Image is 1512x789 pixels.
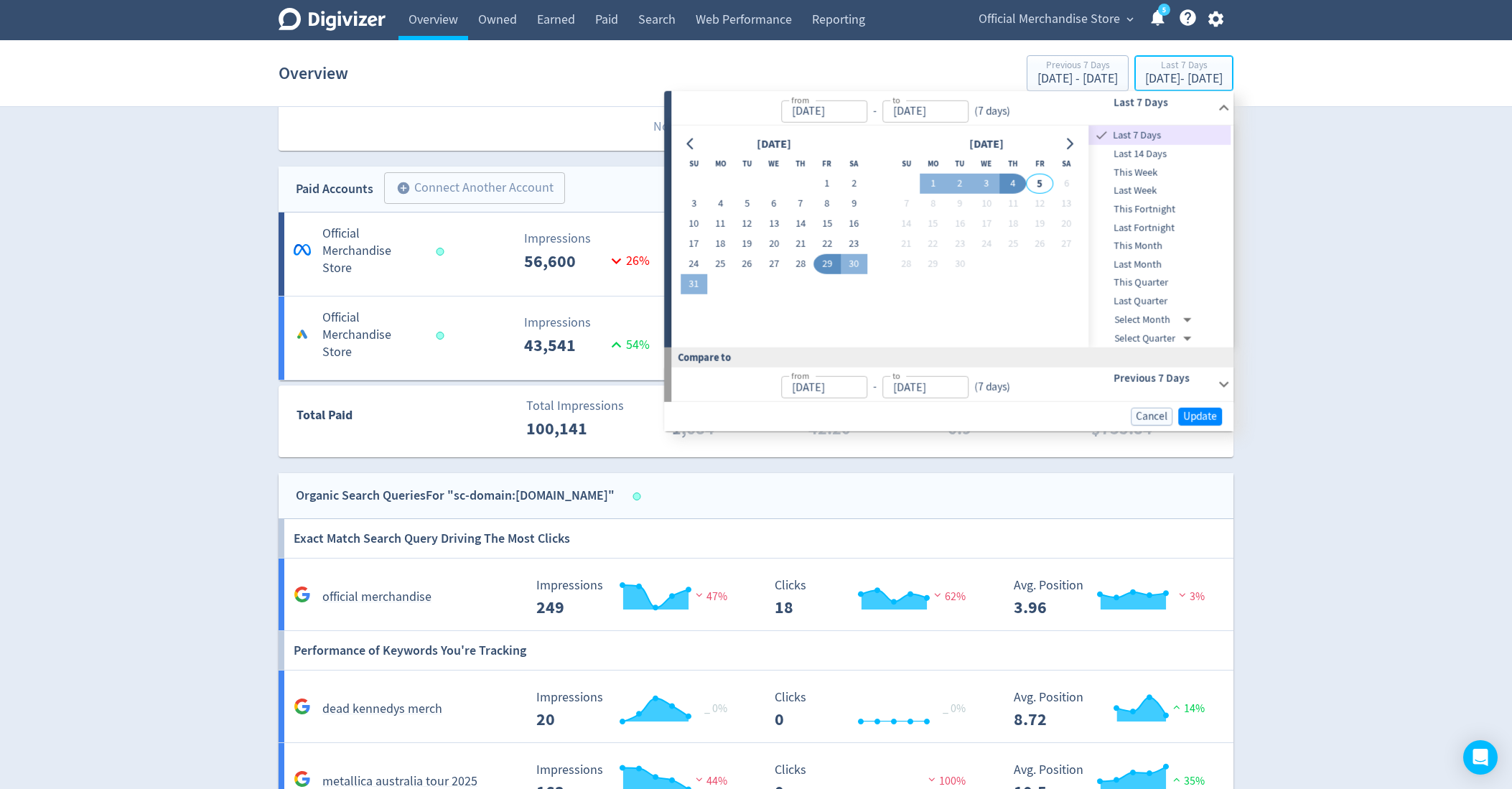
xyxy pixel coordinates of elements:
[841,234,867,254] button: 23
[529,691,745,729] svg: Impressions 20
[322,309,423,361] h5: Official Merchandise Store
[1053,234,1080,254] button: 27
[707,154,734,174] th: Monday
[524,313,654,332] p: Impressions
[946,234,973,254] button: 23
[979,8,1120,31] span: Official Merchandise Store
[920,154,946,174] th: Monday
[1089,218,1231,237] div: Last Fortnight
[760,194,787,214] button: 6
[1145,60,1223,73] div: Last 7 Days
[1007,579,1222,617] svg: Avg. Position 3.96
[1175,589,1190,600] img: negative-performance.svg
[973,234,999,254] button: 24
[841,254,867,274] button: 30
[1089,165,1231,181] span: This Week
[973,214,999,234] button: 17
[322,225,423,277] h5: Official Merchandise Store
[707,194,734,214] button: 4
[814,174,841,194] button: 1
[734,214,760,234] button: 12
[1089,182,1231,200] div: Last Week
[920,254,946,274] button: 29
[1089,145,1231,164] div: Last 14 Days
[791,370,809,382] label: from
[946,254,973,274] button: 30
[760,214,787,234] button: 13
[1089,126,1231,145] div: Last 7 Days
[787,154,813,174] th: Thursday
[681,234,707,254] button: 17
[1089,202,1231,218] span: This Fortnight
[787,254,813,274] button: 28
[1111,128,1231,144] span: Last 7 Days
[734,194,760,214] button: 5
[692,774,706,785] img: negative-performance.svg
[322,589,431,606] h5: official merchandise
[946,154,973,174] th: Tuesday
[760,254,787,274] button: 27
[1089,220,1231,235] span: Last Fortnight
[734,154,760,174] th: Tuesday
[1463,740,1498,775] div: Open Intercom Messenger
[294,519,570,558] h6: Exact Match Search Query Driving The Most Clicks
[814,254,841,274] button: 29
[1114,370,1212,387] h6: Previous 7 Days
[524,332,607,358] p: 43,541
[1027,55,1129,91] button: Previous 7 Days[DATE] - [DATE]
[1089,275,1231,291] span: This Quarter
[1175,589,1205,604] span: 3%
[1089,183,1231,199] span: Last Week
[1134,55,1233,91] button: Last 7 Days[DATE]- [DATE]
[946,214,973,234] button: 16
[814,194,841,214] button: 8
[893,254,920,274] button: 28
[1178,408,1222,426] button: Update
[760,154,787,174] th: Wednesday
[1027,194,1053,214] button: 12
[920,174,946,194] button: 1
[1124,13,1137,26] span: expand_more
[892,93,900,106] label: to
[1089,292,1231,311] div: Last Quarter
[1027,174,1053,194] button: 5
[671,368,1233,402] div: from-to(7 days)Previous 7 Days
[943,701,966,716] span: _ 0%
[946,174,973,194] button: 2
[1114,93,1212,111] h6: Last 7 Days
[296,179,373,200] div: Paid Accounts
[681,274,707,294] button: 31
[814,234,841,254] button: 22
[692,589,706,600] img: negative-performance.svg
[973,194,999,214] button: 10
[707,214,734,234] button: 11
[920,234,946,254] button: 22
[787,234,813,254] button: 21
[1000,214,1027,234] button: 18
[1183,411,1217,422] span: Update
[930,589,945,600] img: negative-performance.svg
[1027,214,1053,234] button: 19
[373,174,565,204] a: Connect Another Account
[1027,234,1053,254] button: 26
[1000,154,1027,174] th: Thursday
[734,234,760,254] button: 19
[920,194,946,214] button: 8
[841,174,867,194] button: 2
[1089,274,1231,292] div: This Quarter
[1089,294,1231,309] span: Last Quarter
[384,172,565,204] button: Connect Another Account
[279,213,1233,296] a: *Official Merchandise StoreImpressions56,60026%Clicks96825%Conversions20.0017%ROAS4.843%Amount Sp...
[867,379,882,396] div: -
[279,405,438,432] div: Total Paid
[1053,154,1080,174] th: Saturday
[734,254,760,274] button: 26
[1170,774,1184,785] img: positive-performance.svg
[1089,237,1231,256] div: This Month
[671,91,1233,126] div: from-to(7 days)Last 7 Days
[925,774,939,785] img: negative-performance.svg
[892,370,900,382] label: to
[965,135,1008,154] div: [DATE]
[1059,134,1080,154] button: Go to next month
[893,154,920,174] th: Sunday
